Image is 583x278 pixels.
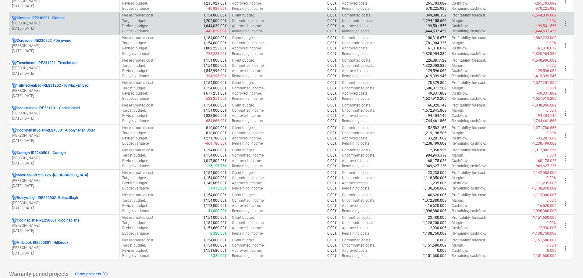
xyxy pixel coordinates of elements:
[452,108,464,113] p: Margin :
[12,218,117,233] div: Coolnapisha-IRE250601 -Coolnapisha[PERSON_NAME][DATE]-[DATE]
[452,51,486,56] p: Remaining cashflow :
[342,68,368,74] p: Approved costs :
[203,46,227,51] p: 1,882,223.00€
[546,63,556,68] p: 0.00%
[203,148,227,153] p: 1,154,000.00€
[232,6,264,11] p: Remaining income :
[12,16,17,21] div: Project has multi currencies enabled
[327,41,337,46] p: 0.00€
[562,177,569,184] span: more_vert
[452,103,486,108] p: Profitability forecast :
[327,46,337,51] p: 0.00€
[562,42,569,49] span: more_vert
[205,118,227,124] p: -684,866.00€
[426,153,446,158] p: 904,943.33€
[122,23,148,29] p: Revised budget :
[12,245,117,251] p: [PERSON_NAME]
[327,80,337,85] p: 0.00€
[327,18,337,23] p: 0.00€
[452,118,486,124] p: Remaining cashflow :
[452,148,486,153] p: Profitability forecast :
[342,136,368,141] p: Approved costs :
[203,158,227,164] p: 1,017,802.25€
[426,58,446,63] p: 226,087.12€
[12,21,117,26] p: [PERSON_NAME]
[342,91,368,96] p: Approved costs :
[12,251,117,256] p: [DATE] - [DATE]
[12,128,17,133] div: Project has multi currencies enabled
[342,6,370,11] p: Remaining costs :
[452,58,486,63] p: Profitability forecast :
[12,111,117,116] p: [PERSON_NAME]
[205,141,227,146] p: -461,780.66€
[203,113,227,118] p: 1,838,866.00€
[327,6,337,11] p: 0.00€
[122,91,148,96] p: Revised budget :
[327,136,337,141] p: 0.00€
[203,13,227,18] p: 1,154,000.00€
[232,86,265,91] p: Committed income :
[452,153,464,158] p: Margin :
[17,150,66,156] p: Curragh-IRE240501- - Curragh
[232,125,255,131] p: Client budget :
[342,23,368,29] p: Approved costs :
[12,240,117,256] div: Hillbrook-IRE250801 -Hillbrook[PERSON_NAME][DATE]-[DATE]
[553,249,583,278] iframe: Chat Widget
[426,6,446,11] p: 970,225.92€
[452,1,468,6] p: Cashflow :
[327,125,337,131] p: 0.00€
[537,136,556,141] p: -33,281.66€
[423,108,446,113] p: 1,672,845.86€
[75,271,108,278] div: Show projects (0)
[12,49,117,54] p: [DATE] - [DATE]
[452,35,486,41] p: Profitability forecast :
[122,63,146,68] p: Target budget :
[203,86,227,91] p: 1,154,000.00€
[532,141,556,146] p: -1,238,499.00€
[12,240,17,245] div: Project has multi currencies enabled
[532,35,556,41] p: -1,882,223.00€
[452,141,486,146] p: Remaining cashflow :
[207,6,227,11] p: -40,929.00€
[562,200,569,207] span: more_vert
[12,200,117,206] p: [PERSON_NAME]
[342,29,370,34] p: Remaining costs :
[17,83,89,88] p: TullylackenBeg-IRE231202 - Tullylacken Beg
[532,13,556,18] p: -1,644,039.00€
[122,108,146,113] p: Target budget :
[232,18,265,23] p: Committed income :
[12,83,117,99] div: TullylackenBeg-IRE231202 -Tullylacken Beg[PERSON_NAME][DATE]-[DATE]
[203,68,227,74] p: 1,548,996.00€
[12,93,117,99] p: [DATE] - [DATE]
[232,118,264,124] p: Remaining income :
[122,131,146,136] p: Target budget :
[342,125,371,131] p: Committed costs :
[17,195,78,200] p: Boleysillagh-IRE250502 - Boleysillagh
[452,86,464,91] p: Margin :
[452,6,486,11] p: Remaining cashflow :
[17,106,80,111] p: Coolanimoid-IRE231101 - Coolanimoid
[452,23,468,29] p: Cashflow :
[12,60,117,76] div: Trenchmore-IRE231201 -Trenchmore[PERSON_NAME][DATE]-[DATE]
[342,35,371,41] p: Committed costs :
[342,63,375,68] p: Uncommitted costs :
[428,125,446,131] p: 52,582.16€
[452,68,468,74] p: Cashflow :
[452,29,486,34] p: Remaining cashflow :
[12,156,117,161] p: [PERSON_NAME]
[532,148,556,153] p: -1,017,802.25€
[12,228,117,233] p: [DATE] - [DATE]
[342,113,368,118] p: Approved costs :
[428,136,446,141] p: 33,281.66€
[428,113,446,118] p: 94,404.14€
[327,103,337,108] p: 0.00€
[12,60,17,66] div: Project has multi currencies enabled
[537,113,556,118] p: -94,404.14€
[342,1,368,6] p: Approved costs :
[327,58,337,63] p: 0.00€
[327,113,337,118] p: 0.00€
[232,148,255,153] p: Client budget :
[17,128,95,133] p: CoolyhenanSolar-IRE240301 - Coolyhenan Solar
[206,131,227,136] p: 810,000.00€
[532,103,556,108] p: -1,838,866.00€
